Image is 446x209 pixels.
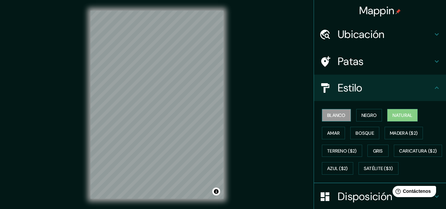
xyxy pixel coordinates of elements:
[322,109,351,122] button: Blanco
[364,166,393,172] font: Satélite ($3)
[361,112,377,118] font: Negro
[338,27,385,41] font: Ubicación
[367,145,389,157] button: Gris
[327,112,346,118] font: Blanco
[394,145,442,157] button: Caricatura ($2)
[356,130,374,136] font: Bosque
[387,109,418,122] button: Natural
[387,183,439,202] iframe: Lanzador de widgets de ayuda
[327,166,348,172] font: Azul ($2)
[359,4,395,17] font: Mappin
[393,112,412,118] font: Natural
[322,127,345,139] button: Amar
[327,130,340,136] font: Amar
[373,148,383,154] font: Gris
[390,130,418,136] font: Madera ($2)
[322,145,362,157] button: Terreno ($2)
[322,162,353,175] button: Azul ($2)
[385,127,423,139] button: Madera ($2)
[314,48,446,75] div: Patas
[212,188,220,195] button: Activar o desactivar atribución
[314,75,446,101] div: Estilo
[338,54,364,68] font: Patas
[327,148,357,154] font: Terreno ($2)
[399,148,437,154] font: Caricatura ($2)
[359,162,398,175] button: Satélite ($3)
[338,190,392,203] font: Disposición
[338,81,362,95] font: Estilo
[350,127,379,139] button: Bosque
[356,109,382,122] button: Negro
[314,21,446,48] div: Ubicación
[395,9,401,14] img: pin-icon.png
[90,11,223,199] canvas: Mapa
